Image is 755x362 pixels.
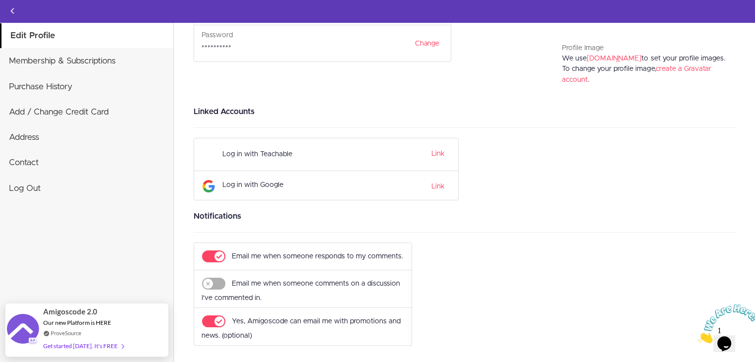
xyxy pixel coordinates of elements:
[562,43,728,54] div: Profile Image
[4,4,8,12] span: 1
[194,106,735,118] h3: Linked Accounts
[1,23,173,48] a: Edit Profile
[203,180,215,192] img: Google Logo
[202,312,404,341] form: Yes, Amigoscode can email me with promotions and news. (optional)
[562,54,728,96] div: We use to set your profile images. To change your profile image, .
[194,210,735,222] h3: Notifications
[43,340,124,352] div: Get started [DATE]. It's FREE
[587,55,641,62] a: [DOMAIN_NAME]
[431,180,445,192] a: Link
[202,274,404,303] form: Email me when someone comments on a discussion I've commented in.
[693,300,755,347] iframe: chat widget
[43,306,97,317] span: Amigoscode 2.0
[222,145,381,164] div: Log in with Teachable
[562,65,711,83] a: create a Gravatar account
[428,147,445,160] button: Link
[7,314,39,346] img: provesource social proof notification image
[409,35,446,52] a: Change
[222,176,381,194] div: Log in with Google
[43,319,111,326] span: Our new Platform is HERE
[51,329,81,337] a: ProveSource
[202,247,404,266] form: Email me when someone responds to my comments.
[4,4,66,43] img: Chat attention grabber
[202,30,233,41] label: Password
[6,5,18,17] svg: Back to courses
[431,150,445,157] a: Link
